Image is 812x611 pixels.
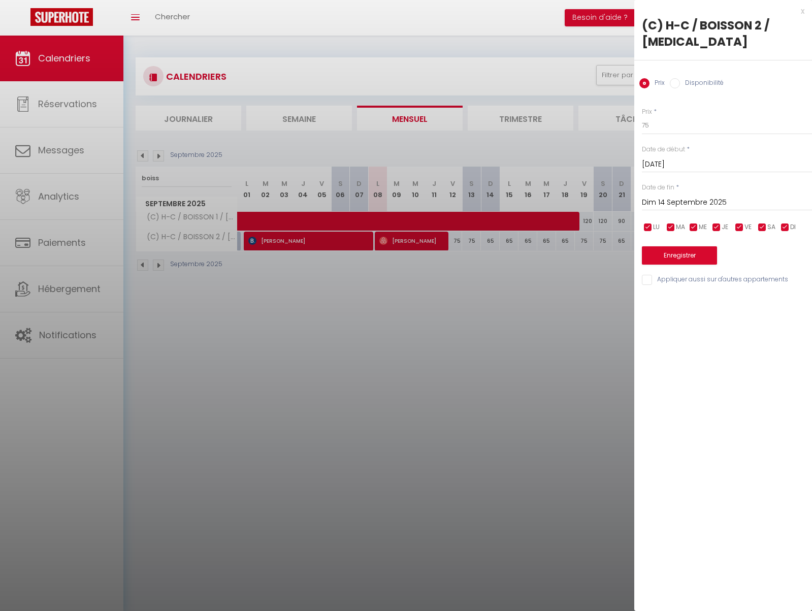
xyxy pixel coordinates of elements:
[699,222,707,232] span: ME
[653,222,660,232] span: LU
[722,222,728,232] span: JE
[642,17,804,50] div: (C) H-C / BOISSON 2 / [MEDICAL_DATA]
[680,78,724,89] label: Disponibilité
[8,4,39,35] button: Ouvrir le widget de chat LiveChat
[642,107,652,117] label: Prix
[744,222,752,232] span: VE
[767,222,775,232] span: SA
[642,246,717,265] button: Enregistrer
[642,183,674,192] label: Date de fin
[642,145,685,154] label: Date de début
[634,5,804,17] div: x
[676,222,685,232] span: MA
[790,222,796,232] span: DI
[649,78,665,89] label: Prix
